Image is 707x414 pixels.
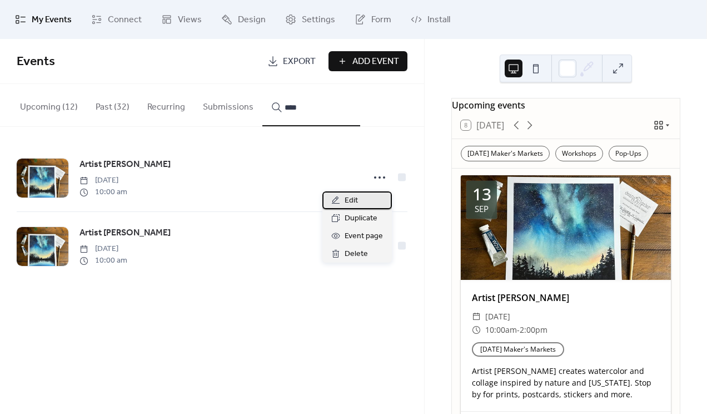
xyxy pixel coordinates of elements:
span: [DATE] [485,310,510,323]
div: 13 [472,186,491,203]
span: [DATE] [79,243,127,255]
span: 2:00pm [520,323,547,337]
span: Add Event [352,55,399,68]
span: 10:00 am [79,186,127,198]
span: 10:00am [485,323,517,337]
span: [DATE] [79,175,127,186]
span: - [517,323,520,337]
span: Duplicate [345,212,377,225]
a: Install [402,4,459,34]
a: My Events [7,4,80,34]
span: Export [283,55,316,68]
div: [DATE] Maker's Markets [461,146,550,161]
div: Artist [PERSON_NAME] [461,291,671,304]
a: Design [213,4,274,34]
button: Recurring [138,84,194,125]
span: Event page [345,230,383,243]
span: Delete [345,248,368,261]
div: Pop-Ups [609,146,648,161]
div: Workshops [555,146,603,161]
button: Upcoming (12) [11,84,87,125]
span: Artist [PERSON_NAME] [79,158,171,171]
div: Artist [PERSON_NAME] creates watercolor and collage inspired by nature and [US_STATE]. Stop by fo... [461,365,671,400]
span: Connect [108,13,142,27]
span: Design [238,13,266,27]
a: Settings [277,4,343,34]
a: Export [259,51,324,71]
span: Form [371,13,391,27]
button: Add Event [328,51,407,71]
span: Edit [345,194,358,208]
span: 10:00 am [79,255,127,267]
a: Artist [PERSON_NAME] [79,157,171,172]
a: Views [153,4,210,34]
div: ​ [472,310,481,323]
button: Submissions [194,84,262,125]
span: Views [178,13,202,27]
div: Sep [475,205,489,213]
button: Past (32) [87,84,138,125]
span: Install [427,13,450,27]
div: ​ [472,323,481,337]
a: Connect [83,4,150,34]
span: My Events [32,13,72,27]
span: Settings [302,13,335,27]
span: Events [17,50,55,74]
a: Artist [PERSON_NAME] [79,226,171,240]
a: Form [346,4,400,34]
div: Upcoming events [452,98,680,112]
